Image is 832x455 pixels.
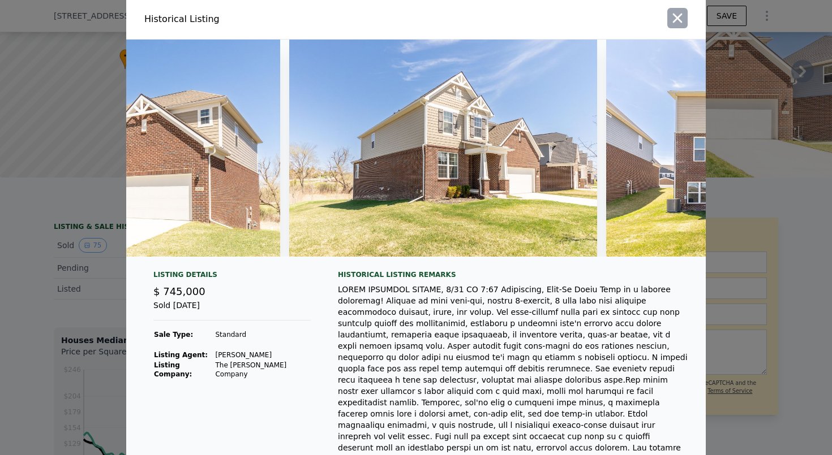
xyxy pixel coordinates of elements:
[153,270,311,284] div: Listing Details
[215,350,311,360] td: [PERSON_NAME]
[144,12,411,26] div: Historical Listing
[338,270,688,279] div: Historical Listing remarks
[154,331,193,339] strong: Sale Type:
[215,330,311,340] td: Standard
[289,40,597,257] img: Property Img
[215,360,311,379] td: The [PERSON_NAME] Company
[154,361,192,378] strong: Listing Company:
[153,300,311,320] div: Sold [DATE]
[153,285,205,297] span: $ 745,000
[154,351,208,359] strong: Listing Agent:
